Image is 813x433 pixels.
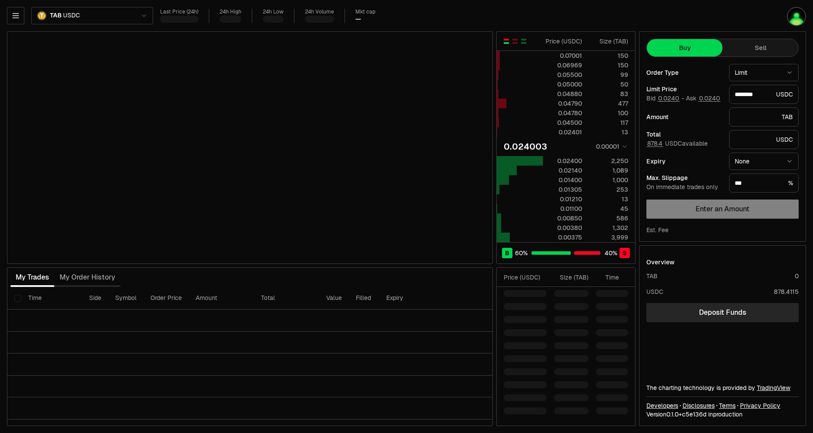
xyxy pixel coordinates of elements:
a: Deposit Funds [646,303,799,322]
a: Disclosures [683,401,715,410]
div: 0.06969 [543,61,582,70]
div: 100 [589,109,628,117]
div: 0.02400 [543,157,582,165]
div: 0.05500 [543,70,582,79]
div: Total [646,131,722,137]
button: 0.0240 [657,95,680,102]
div: Expiry [646,158,722,164]
div: 477 [589,99,628,108]
div: 0.00375 [543,233,582,242]
div: Order Type [646,70,722,76]
div: 0.01210 [543,195,582,203]
button: 878.4 [646,140,663,147]
th: Time [21,287,82,310]
div: Overview [646,258,675,266]
div: 24h Low [263,9,284,15]
th: Total [254,287,319,310]
div: 0.01400 [543,176,582,184]
button: Select all [14,295,21,302]
div: 0.01305 [543,185,582,194]
div: 150 [589,51,628,60]
span: S [622,249,627,257]
div: 13 [589,195,628,203]
a: TradingView [757,384,790,392]
div: 253 [589,185,628,194]
div: 99 [589,70,628,79]
div: The charting technology is provided by [646,383,799,392]
div: 0.00380 [543,223,582,232]
span: TAB [50,12,61,20]
button: Limit [729,64,799,81]
button: 0.0240 [698,95,721,102]
div: 45 [589,204,628,213]
div: 2,250 [589,157,628,165]
div: 0 [795,272,799,280]
div: TAB [646,272,658,280]
div: Price ( USDC ) [504,273,547,282]
div: 878.4115 [774,287,799,296]
th: Side [82,287,108,310]
div: USDC [646,287,663,296]
button: Show Buy and Sell Orders [503,38,510,45]
div: 13 [589,128,628,137]
div: 0.04500 [543,118,582,127]
th: Expiry [379,287,438,310]
span: 40 % [605,249,617,257]
div: Est. Fee [646,226,669,234]
button: My Trades [10,269,54,286]
div: Amount [646,114,722,120]
div: 0.01100 [543,204,582,213]
span: USDC [63,12,80,20]
th: Symbol [108,287,144,310]
span: c5e136dd46adbee947ba8e77d0a400520d0af525 [682,410,706,418]
div: USDC [729,130,799,149]
div: Limit Price [646,86,722,92]
div: 24h High [220,9,241,15]
div: TAB [729,107,799,127]
div: 0.02401 [543,128,582,137]
div: Size ( TAB ) [554,273,589,282]
div: 0.02140 [543,166,582,175]
div: 0.07001 [543,51,582,60]
span: Bid - [646,95,684,103]
div: On immediate trades only [646,183,722,191]
button: Sell [723,39,798,57]
div: USDC [729,85,799,104]
div: Mkt cap [355,9,375,15]
div: 24h Volume [305,9,334,15]
div: 1,000 [589,176,628,184]
div: 3,999 [589,233,628,242]
div: 0.04880 [543,90,582,98]
button: 0.00001 [593,141,628,152]
div: 83 [589,90,628,98]
button: Show Buy Orders Only [520,38,527,45]
button: Show Sell Orders Only [512,38,519,45]
div: 0.00850 [543,214,582,223]
div: 50 [589,80,628,89]
div: 1,302 [589,223,628,232]
div: 0.05000 [543,80,582,89]
th: Filled [349,287,379,310]
div: 0.04790 [543,99,582,108]
div: Version 0.1.0 + in production [646,410,799,419]
span: 60 % [515,249,528,257]
a: Developers [646,401,678,410]
div: 1,089 [589,166,628,175]
div: 0.04780 [543,109,582,117]
div: 586 [589,214,628,223]
th: Order Price [144,287,189,310]
div: — [355,15,361,23]
span: Ask [686,95,721,103]
iframe: Financial Chart [7,32,492,263]
span: B [505,249,509,257]
span: USDC available [646,140,708,147]
div: % [729,173,799,193]
button: Buy [647,39,723,57]
div: 117 [589,118,628,127]
div: Time [596,273,619,282]
div: Last Price (24h) [160,9,198,15]
a: Terms [719,401,736,410]
div: Price ( USDC ) [543,37,582,46]
a: Privacy Policy [740,401,780,410]
div: Size ( TAB ) [589,37,628,46]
